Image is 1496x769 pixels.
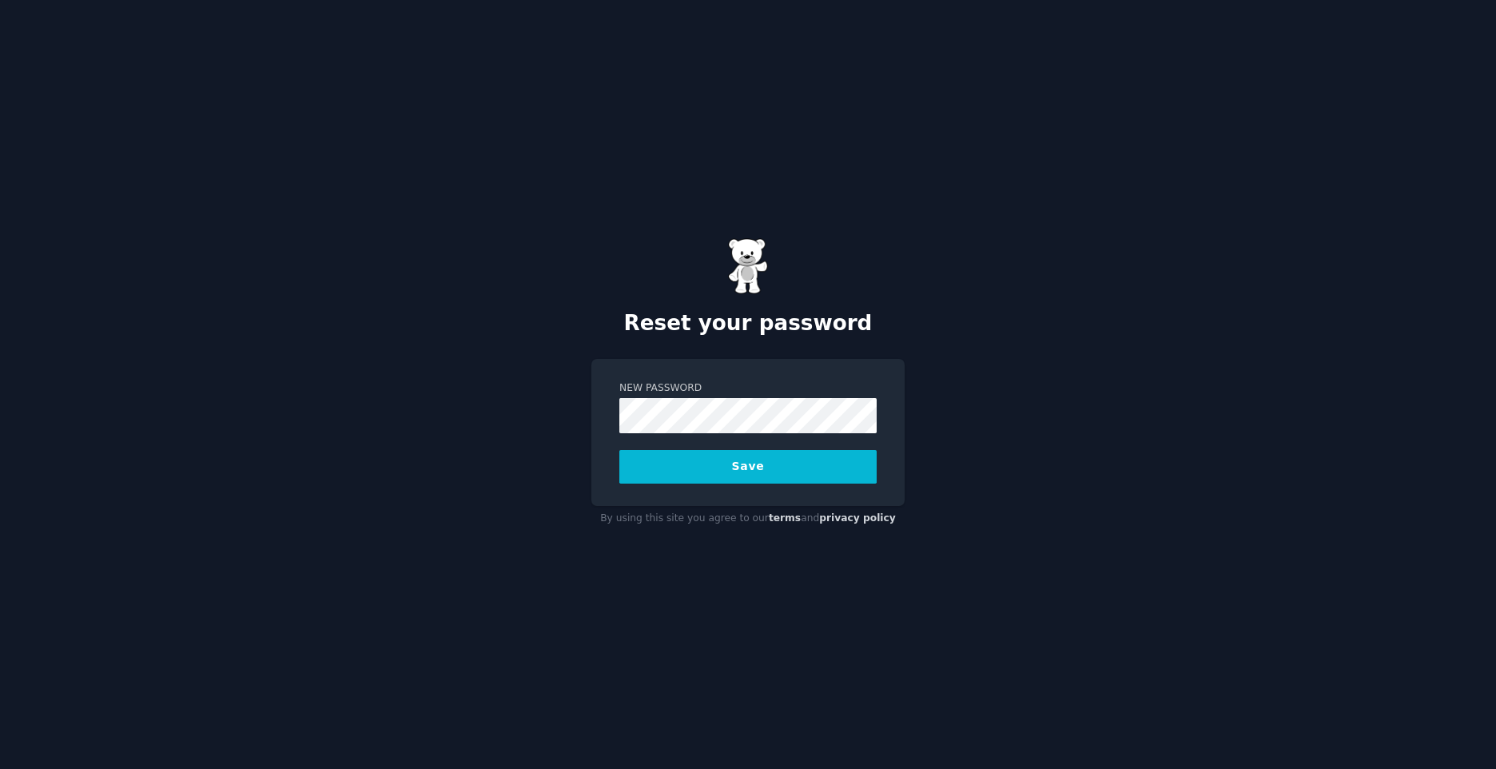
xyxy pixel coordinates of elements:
h2: Reset your password [591,311,905,337]
div: By using this site you agree to our and [591,506,905,532]
a: privacy policy [819,512,896,524]
img: Gummy Bear [728,238,768,294]
a: terms [769,512,801,524]
label: New Password [619,381,877,396]
button: Save [619,450,877,484]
